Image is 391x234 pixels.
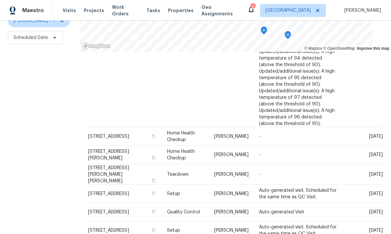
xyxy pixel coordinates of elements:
[342,7,381,14] span: [PERSON_NAME]
[259,188,337,199] span: Auto-generated visit. Scheduled for the same time as QC Visit.
[251,4,255,10] div: 3
[151,190,157,196] button: Copy Address
[13,17,55,24] span: Luis Pedro Ocampo Alvizuris + 1
[167,191,180,196] span: Setup
[259,210,304,214] span: Auto-generated Visit
[151,209,157,215] button: Copy Address
[369,134,383,139] span: [DATE]
[151,133,157,139] button: Copy Address
[369,210,383,214] span: [DATE]
[82,42,111,50] a: Mapbox homepage
[214,153,249,157] span: [PERSON_NAME]
[22,7,44,14] span: Maestro
[167,172,189,176] span: Teardown
[259,172,261,176] span: -
[63,7,76,14] span: Visits
[214,134,249,139] span: [PERSON_NAME]
[369,172,383,176] span: [DATE]
[112,4,139,17] span: Work Orders
[168,7,194,14] span: Properties
[88,228,129,233] span: [STREET_ADDRESS]
[259,153,261,157] span: -
[261,27,267,37] div: Map marker
[369,153,383,157] span: [DATE]
[214,210,249,214] span: [PERSON_NAME]
[151,177,157,183] button: Copy Address
[285,31,291,41] div: Map marker
[323,46,355,51] a: OpenStreetMap
[369,191,383,196] span: [DATE]
[88,134,129,139] span: [STREET_ADDRESS]
[151,155,157,161] button: Copy Address
[151,227,157,233] button: Copy Address
[214,191,249,196] span: [PERSON_NAME]
[369,228,383,233] span: [DATE]
[167,210,200,214] span: Quality Control
[214,228,249,233] span: [PERSON_NAME]
[167,149,195,160] span: Home Health Checkup
[88,191,129,196] span: [STREET_ADDRESS]
[88,149,129,160] span: [STREET_ADDRESS][PERSON_NAME]
[266,7,311,14] span: [GEOGRAPHIC_DATA]
[167,131,195,142] span: Home Health Checkup
[259,134,261,139] span: -
[13,34,48,41] span: Scheduled Date
[214,172,249,176] span: [PERSON_NAME]
[88,165,129,183] span: [STREET_ADDRESS][PERSON_NAME][PERSON_NAME]
[88,210,129,214] span: [STREET_ADDRESS]
[304,46,322,51] a: Mapbox
[146,8,160,13] span: Tasks
[167,228,180,233] span: Setup
[201,4,239,17] span: Geo Assignments
[357,46,389,51] a: Improve this map
[84,7,104,14] span: Projects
